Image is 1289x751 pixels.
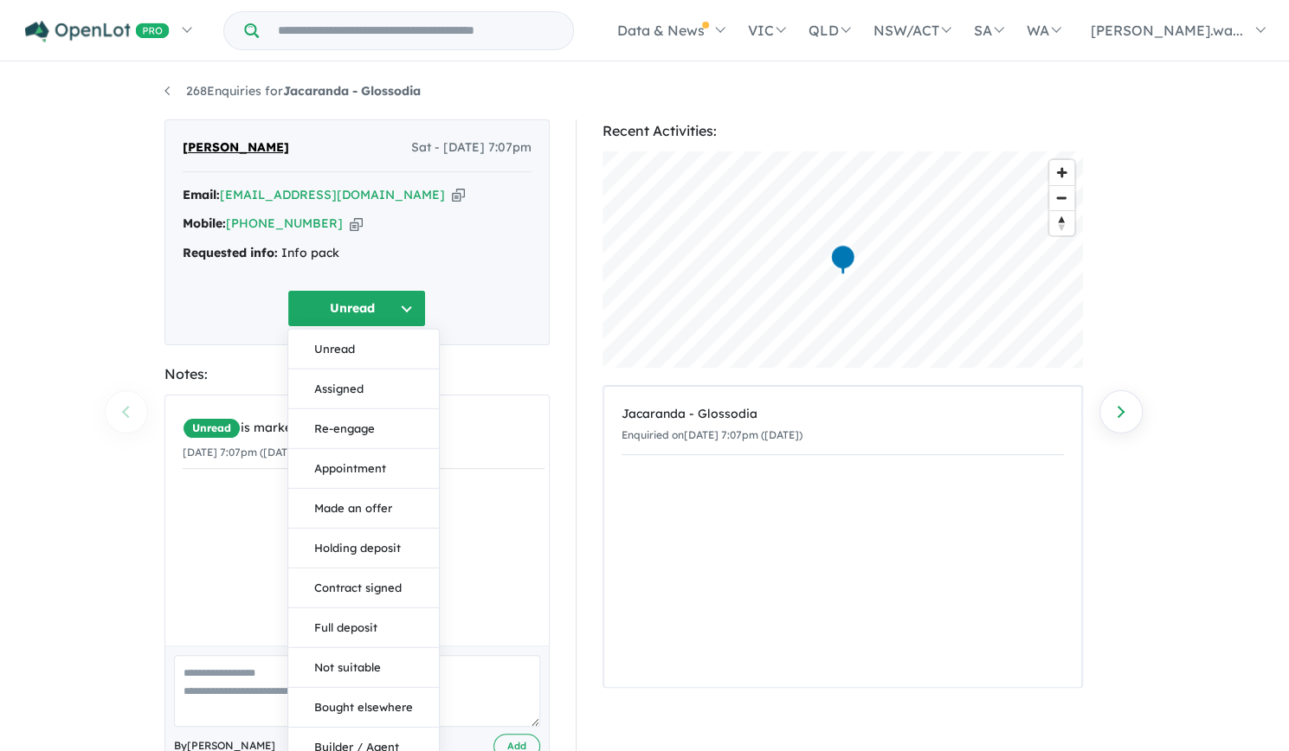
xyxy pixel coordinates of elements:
[287,290,426,327] button: Unread
[288,449,439,489] button: Appointment
[220,187,445,202] a: [EMAIL_ADDRESS][DOMAIN_NAME]
[829,244,855,276] div: Map marker
[164,81,1125,102] nav: breadcrumb
[183,446,301,459] small: [DATE] 7:07pm ([DATE])
[1049,186,1074,210] span: Zoom out
[288,330,439,369] button: Unread
[1049,210,1074,235] button: Reset bearing to north
[622,428,802,441] small: Enquiried on [DATE] 7:07pm ([DATE])
[603,119,1083,143] div: Recent Activities:
[183,245,278,260] strong: Requested info:
[183,187,220,202] strong: Email:
[183,138,289,158] span: [PERSON_NAME]
[288,409,439,449] button: Re-engage
[164,83,421,99] a: 268Enquiries forJacaranda - Glossodia
[288,688,439,728] button: Bought elsewhere
[288,568,439,608] button: Contract signed
[25,21,170,42] img: Openlot PRO Logo White
[183,418,241,439] span: Unread
[1049,160,1074,185] button: Zoom in
[283,83,421,99] strong: Jacaranda - Glossodia
[1091,22,1243,39] span: [PERSON_NAME].wa...
[452,186,465,204] button: Copy
[164,363,550,386] div: Notes:
[288,369,439,409] button: Assigned
[288,529,439,568] button: Holding deposit
[350,215,363,233] button: Copy
[622,395,1064,455] a: Jacaranda - GlossodiaEnquiried on[DATE] 7:07pm ([DATE])
[603,151,1083,368] canvas: Map
[183,243,532,264] div: Info pack
[183,215,226,231] strong: Mobile:
[262,12,570,49] input: Try estate name, suburb, builder or developer
[288,608,439,648] button: Full deposit
[183,418,545,439] div: is marked.
[288,648,439,688] button: Not suitable
[1049,185,1074,210] button: Zoom out
[288,489,439,529] button: Made an offer
[622,404,1064,425] div: Jacaranda - Glossodia
[226,215,343,231] a: [PHONE_NUMBER]
[411,138,532,158] span: Sat - [DATE] 7:07pm
[1049,211,1074,235] span: Reset bearing to north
